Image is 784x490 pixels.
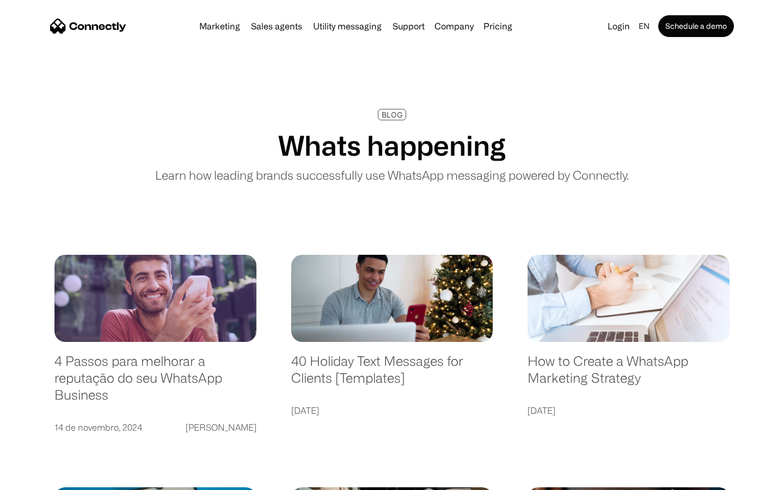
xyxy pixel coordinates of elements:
h1: Whats happening [278,129,506,162]
p: Learn how leading brands successfully use WhatsApp messaging powered by Connectly. [155,166,629,184]
a: Sales agents [247,22,307,30]
div: [PERSON_NAME] [186,420,256,435]
a: How to Create a WhatsApp Marketing Strategy [528,353,730,397]
a: Utility messaging [309,22,386,30]
a: Login [603,19,634,34]
div: BLOG [382,111,402,119]
a: Pricing [479,22,517,30]
div: [DATE] [528,403,555,418]
a: 40 Holiday Text Messages for Clients [Templates] [291,353,493,397]
a: Support [388,22,429,30]
div: 14 de novembro, 2024 [54,420,142,435]
a: 4 Passos para melhorar a reputação do seu WhatsApp Business [54,353,256,414]
div: en [639,19,650,34]
aside: Language selected: English [11,471,65,486]
a: Schedule a demo [658,15,734,37]
div: [DATE] [291,403,319,418]
a: Marketing [195,22,244,30]
div: Company [434,19,474,34]
ul: Language list [22,471,65,486]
